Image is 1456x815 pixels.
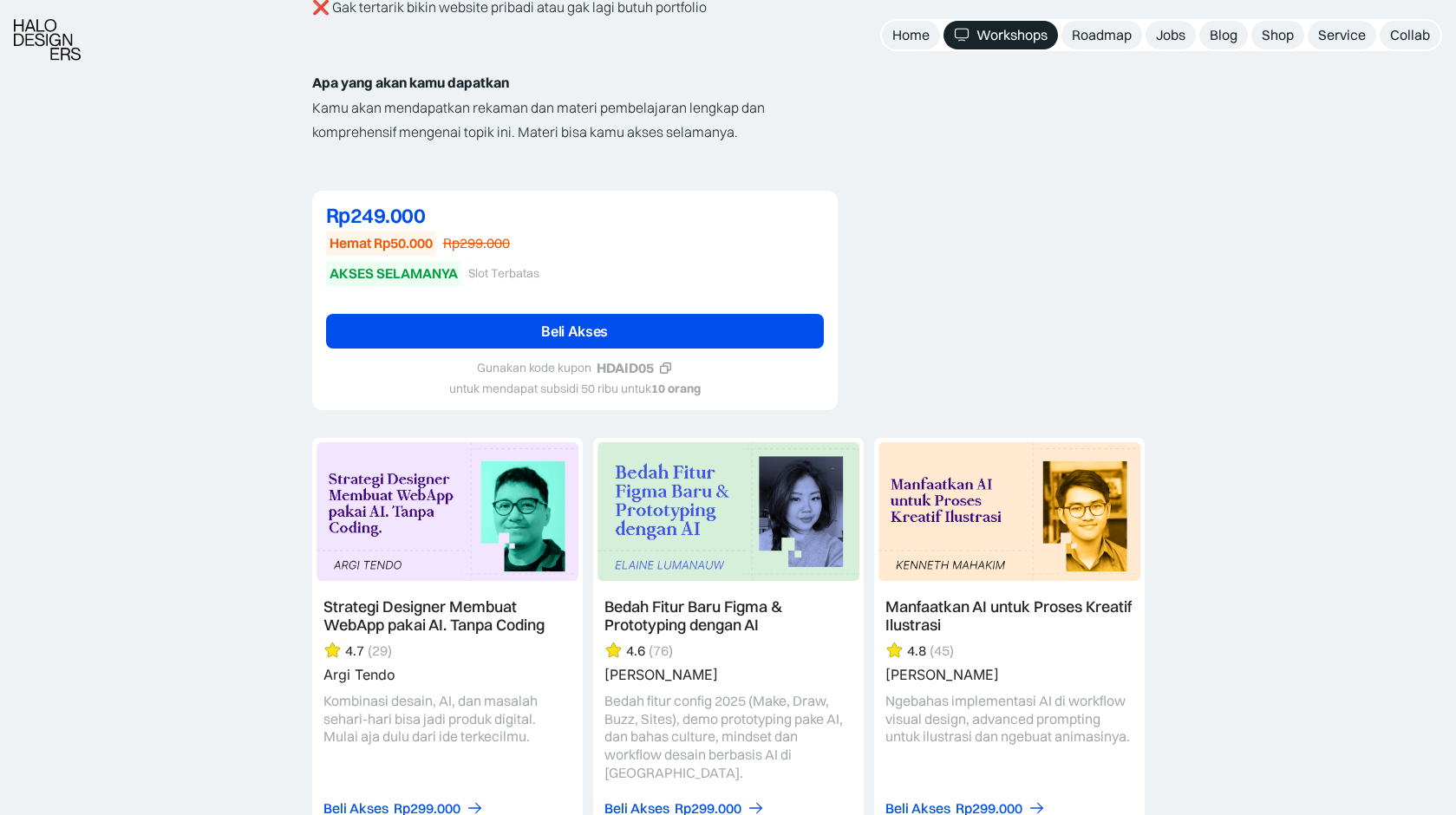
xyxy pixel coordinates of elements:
[1156,26,1185,44] div: Jobs
[597,359,654,377] div: HDAID05
[330,234,433,252] div: Hemat Rp50.000
[1210,26,1237,44] div: Blog
[1061,21,1142,49] a: Roadmap
[1380,21,1440,49] a: Collab
[892,26,930,44] div: Home
[312,20,838,45] p: ‍
[1308,21,1376,49] a: Service
[326,314,824,349] a: Beli Akses
[312,70,838,145] p: ‍ Kamu akan mendapatkan rekaman dan materi pembelajaran lengkap dan komprehensif mengenai topik i...
[1199,21,1248,49] a: Blog
[443,234,510,252] div: Rp299.000
[976,26,1048,44] div: Workshops
[1318,26,1366,44] div: Service
[477,361,591,375] div: Gunakan kode kupon
[326,205,824,225] div: Rp249.000
[1390,26,1430,44] div: Collab
[330,264,458,283] div: AKSES SELAMANYA
[943,21,1058,49] a: Workshops
[1146,21,1196,49] a: Jobs
[449,381,701,396] div: untuk mendapat subsidi 50 ribu untuk
[468,266,539,281] div: Slot Terbatas
[882,21,940,49] a: Home
[1072,26,1132,44] div: Roadmap
[1262,26,1294,44] div: Shop
[651,381,701,396] strong: 10 orang
[312,74,509,91] strong: Apa yang akan kamu dapatkan ‍
[312,145,838,170] p: ‍
[1251,21,1304,49] a: Shop
[312,45,838,70] p: ‍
